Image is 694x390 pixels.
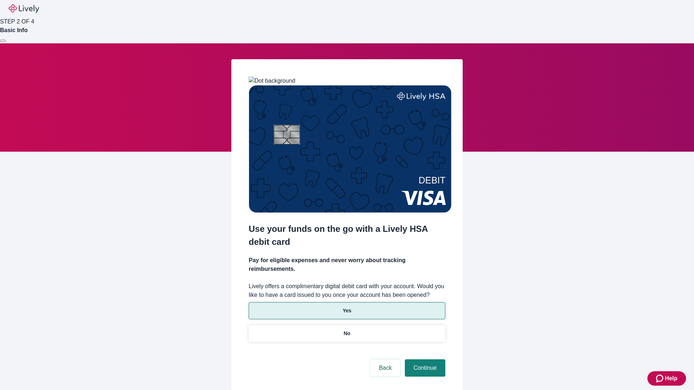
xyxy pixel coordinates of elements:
[647,371,686,386] button: Zendesk support iconHelp
[249,222,445,248] h2: Use your funds on the go with a Lively HSA debit card
[249,256,445,273] h4: Pay for eligible expenses and never worry about tracking reimbursements.
[9,4,39,13] img: Lively
[249,325,445,342] button: No
[344,330,351,337] p: No
[665,374,677,383] span: Help
[370,359,400,377] button: Back
[249,282,445,299] label: Lively offers a complimentary digital debit card with your account. Would you like to have a card...
[343,307,351,315] p: Yes
[656,374,665,383] svg: Zendesk support icon
[405,359,445,377] button: Continue
[249,302,445,319] button: Yes
[249,85,451,213] img: Debit card
[249,77,295,85] img: Dot background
